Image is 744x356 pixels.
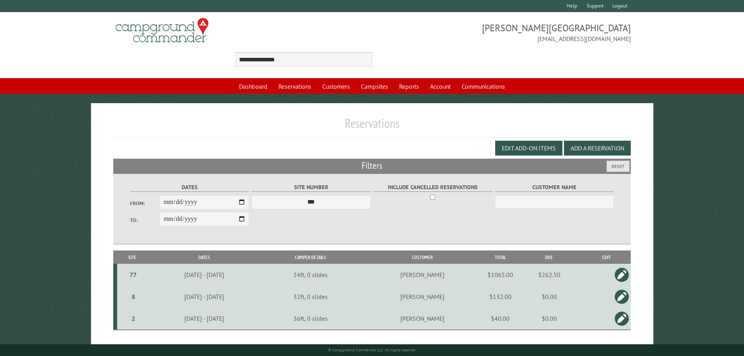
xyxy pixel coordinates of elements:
[130,183,249,192] label: Dates
[261,308,360,330] td: 36ft, 0 slides
[120,315,146,322] div: 2
[516,308,582,330] td: $0.00
[372,21,631,43] span: [PERSON_NAME][GEOGRAPHIC_DATA] [EMAIL_ADDRESS][DOMAIN_NAME]
[113,116,631,137] h1: Reservations
[148,250,261,264] th: Dates
[360,286,485,308] td: [PERSON_NAME]
[425,79,455,94] a: Account
[113,159,631,174] h2: Filters
[318,79,355,94] a: Customers
[261,286,360,308] td: 32ft, 0 slides
[130,200,160,207] label: From:
[485,308,516,330] td: $40.00
[356,79,393,94] a: Campsites
[113,15,211,46] img: Campground Commander
[360,250,485,264] th: Customer
[252,183,371,192] label: Site Number
[360,308,485,330] td: [PERSON_NAME]
[360,264,485,286] td: [PERSON_NAME]
[261,264,360,286] td: 24ft, 0 slides
[485,264,516,286] td: $1065.00
[328,347,416,352] small: © Campground Commander LLC. All rights reserved.
[149,271,260,279] div: [DATE] - [DATE]
[516,250,582,264] th: Due
[117,250,148,264] th: Site
[495,183,614,192] label: Customer Name
[495,141,562,156] button: Edit Add-on Items
[149,315,260,322] div: [DATE] - [DATE]
[485,286,516,308] td: $132.00
[120,271,146,279] div: 77
[582,250,631,264] th: Edit
[516,286,582,308] td: $0.00
[274,79,316,94] a: Reservations
[130,216,160,224] label: To:
[457,79,510,94] a: Communications
[120,293,146,301] div: 8
[149,293,260,301] div: [DATE] - [DATE]
[394,79,424,94] a: Reports
[234,79,272,94] a: Dashboard
[485,250,516,264] th: Total
[516,264,582,286] td: $262.50
[373,183,492,192] label: Include Cancelled Reservations
[261,250,360,264] th: Camper Details
[607,161,630,172] button: Reset
[564,141,631,156] button: Add a Reservation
